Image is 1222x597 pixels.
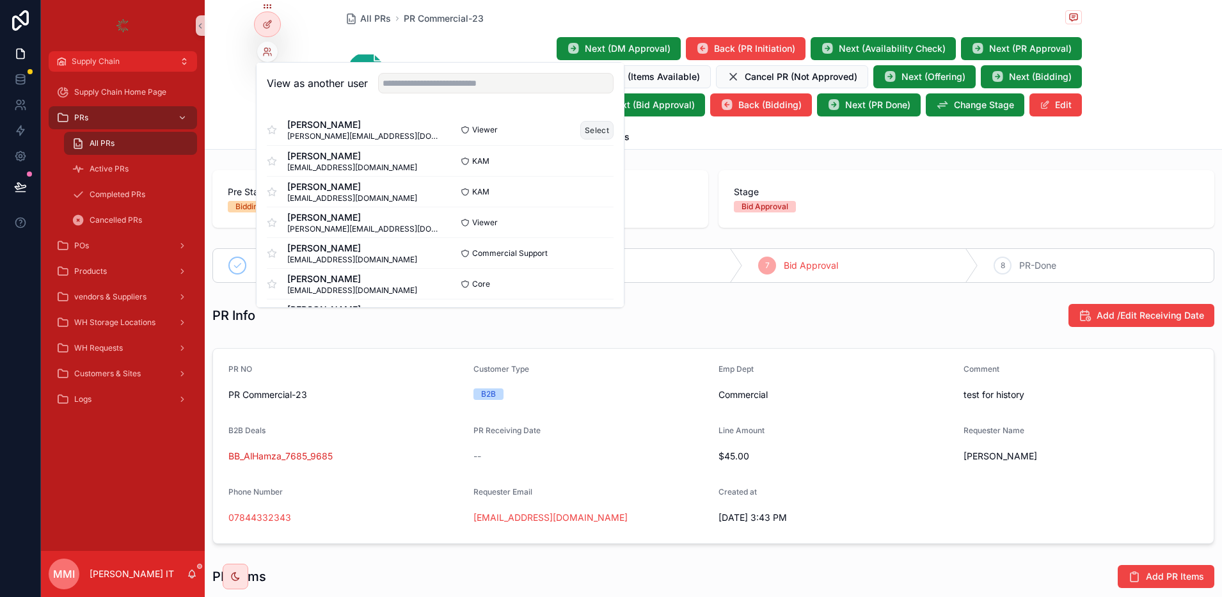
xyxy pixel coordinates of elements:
[557,37,681,60] button: Next (DM Approval)
[718,426,765,435] span: Line Amount
[49,81,197,104] a: Supply Chain Home Page
[734,186,1199,198] span: Stage
[873,65,976,88] button: Next (Offering)
[287,131,440,141] span: [PERSON_NAME][EMAIL_ADDRESS][DOMAIN_NAME]
[49,106,197,129] a: PRs
[287,273,417,285] span: [PERSON_NAME]
[961,37,1082,60] button: Next (PR Approval)
[596,70,700,83] span: Cancel (Items Available)
[404,12,484,25] span: PR Commercial-23
[845,99,910,111] span: Next (PR Done)
[287,118,440,131] span: [PERSON_NAME]
[714,42,795,55] span: Back (PR Initiation)
[212,306,255,324] h1: PR Info
[228,487,283,497] span: Phone Number
[964,388,1198,401] span: test for history
[64,209,197,232] a: Cancelled PRs
[345,12,391,25] a: All PRs
[473,511,628,524] a: [EMAIL_ADDRESS][DOMAIN_NAME]
[964,426,1024,435] span: Requester Name
[74,394,91,404] span: Logs
[287,193,417,203] span: [EMAIL_ADDRESS][DOMAIN_NAME]
[287,242,417,255] span: [PERSON_NAME]
[41,72,205,427] div: scrollable content
[74,292,147,302] span: vendors & Suppliers
[1097,309,1204,322] span: Add /Edit Receiving Date
[1118,565,1214,588] button: Add PR Items
[710,93,812,116] button: Back (Bidding)
[360,12,391,25] span: All PRs
[74,113,88,123] span: PRs
[49,311,197,334] a: WH Storage Locations
[53,566,75,582] span: MMI
[64,132,197,155] a: All PRs
[287,180,417,193] span: [PERSON_NAME]
[742,201,788,212] div: Bid Approval
[228,450,333,463] a: BB_AlHamza_7685_9685
[1068,304,1214,327] button: Add /Edit Receiving Date
[113,15,133,36] img: App logo
[72,56,120,67] span: Supply Chain
[287,150,417,163] span: [PERSON_NAME]
[473,450,481,463] span: --
[267,76,368,91] h2: View as another user
[49,388,197,411] a: Logs
[90,568,174,580] p: [PERSON_NAME] IT
[228,426,266,435] span: B2B Deals
[235,201,262,212] div: Bidding
[228,388,463,401] span: PR Commercial-23
[716,65,868,88] button: Cancel PR (Not Approved)
[718,450,953,463] span: $45.00
[90,164,129,174] span: Active PRs
[964,450,1037,463] span: [PERSON_NAME]
[90,189,145,200] span: Completed PRs
[287,285,417,296] span: [EMAIL_ADDRESS][DOMAIN_NAME]
[90,215,142,225] span: Cancelled PRs
[926,93,1024,116] button: Change Stage
[228,186,693,198] span: Pre Stage
[90,138,115,148] span: All PRs
[686,37,805,60] button: Back (PR Initiation)
[74,369,141,379] span: Customers & Sites
[228,364,252,374] span: PR NO
[287,211,440,224] span: [PERSON_NAME]
[472,218,498,228] span: Viewer
[212,568,266,585] h1: PR Items
[74,87,166,97] span: Supply Chain Home Page
[718,511,953,524] span: [DATE] 3:43 PM
[1009,70,1072,83] span: Next (Bidding)
[481,388,496,400] div: B2B
[472,248,548,259] span: Commercial Support
[49,260,197,283] a: Products
[472,125,498,135] span: Viewer
[473,364,529,374] span: Customer Type
[472,187,489,197] span: KAM
[989,42,1072,55] span: Next (PR Approval)
[49,337,197,360] a: WH Requests
[472,279,490,289] span: Core
[49,362,197,385] a: Customers & Sites
[74,241,89,251] span: POs
[473,426,541,435] span: PR Receiving Date
[839,42,946,55] span: Next (Availability Check)
[49,234,197,257] a: POs
[567,65,711,88] button: Cancel (Items Available)
[745,70,857,83] span: Cancel PR (Not Approved)
[901,70,965,83] span: Next (Offering)
[287,163,417,173] span: [EMAIL_ADDRESS][DOMAIN_NAME]
[1019,259,1056,272] span: PR-Done
[718,388,768,401] span: Commercial
[64,183,197,206] a: Completed PRs
[784,259,838,272] span: Bid Approval
[585,42,671,55] span: Next (DM Approval)
[1001,260,1005,271] span: 8
[287,255,417,265] span: [EMAIL_ADDRESS][DOMAIN_NAME]
[64,157,197,180] a: Active PRs
[228,511,291,524] a: 07844332343
[49,285,197,308] a: vendors & Suppliers
[1029,93,1082,116] button: Edit
[74,266,107,276] span: Products
[954,99,1014,111] span: Change Stage
[765,260,770,271] span: 7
